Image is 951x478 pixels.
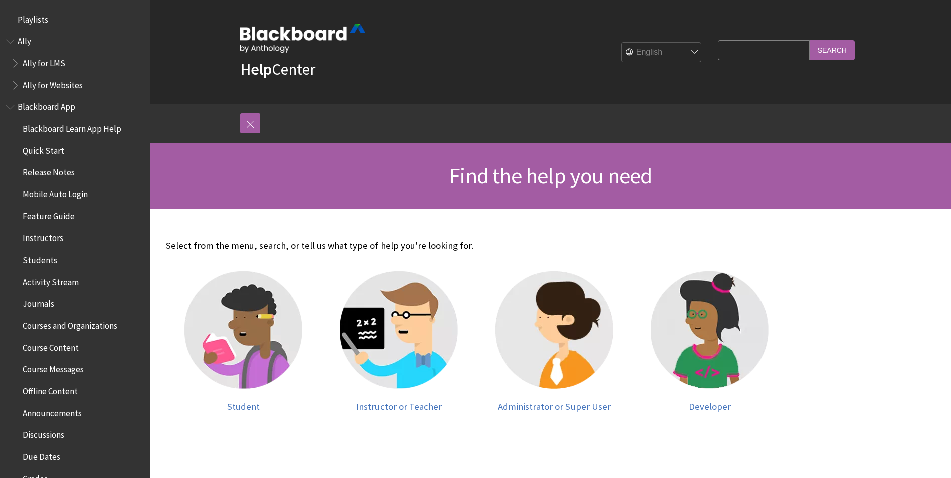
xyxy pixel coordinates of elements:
[23,383,78,396] span: Offline Content
[23,230,63,244] span: Instructors
[240,59,272,79] strong: Help
[23,274,79,287] span: Activity Stream
[23,164,75,178] span: Release Notes
[240,24,365,53] img: Blackboard by Anthology
[23,361,84,375] span: Course Messages
[495,271,613,389] img: Administrator
[23,426,64,440] span: Discussions
[449,162,652,189] span: Find the help you need
[176,271,311,412] a: Student Student
[23,208,75,221] span: Feature Guide
[23,186,88,199] span: Mobile Auto Login
[23,317,117,331] span: Courses and Organizations
[18,11,48,25] span: Playlists
[23,77,83,90] span: Ally for Websites
[340,271,458,389] img: Instructor
[240,59,315,79] a: HelpCenter
[331,271,467,412] a: Instructor Instructor or Teacher
[227,401,260,412] span: Student
[23,405,82,418] span: Announcements
[23,120,121,134] span: Blackboard Learn App Help
[689,401,731,412] span: Developer
[810,40,855,60] input: Search
[23,252,57,265] span: Students
[184,271,302,389] img: Student
[622,43,702,63] select: Site Language Selector
[23,55,65,68] span: Ally for LMS
[6,33,144,94] nav: Book outline for Anthology Ally Help
[166,239,788,252] p: Select from the menu, search, or tell us what type of help you're looking for.
[356,401,442,412] span: Instructor or Teacher
[23,142,64,156] span: Quick Start
[498,401,611,412] span: Administrator or Super User
[23,339,79,353] span: Course Content
[18,33,31,47] span: Ally
[23,296,54,309] span: Journals
[642,271,778,412] a: Developer
[6,11,144,28] nav: Book outline for Playlists
[23,448,60,462] span: Due Dates
[18,99,75,112] span: Blackboard App
[487,271,622,412] a: Administrator Administrator or Super User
